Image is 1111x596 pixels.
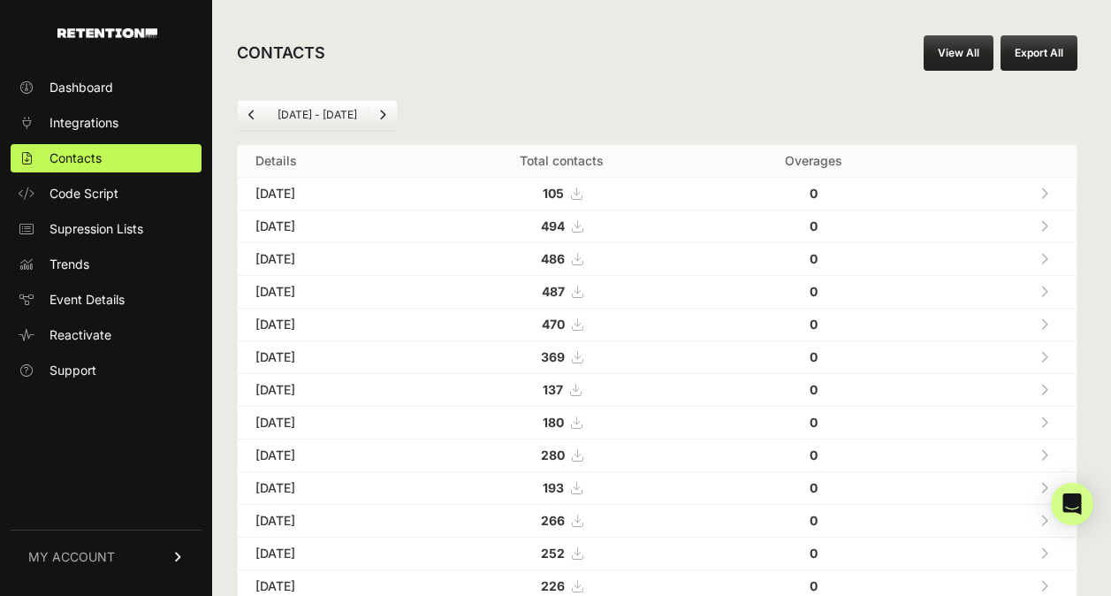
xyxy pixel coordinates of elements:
[11,321,202,349] a: Reactivate
[11,356,202,385] a: Support
[541,447,565,462] strong: 280
[49,220,143,238] span: Supression Lists
[542,317,582,332] a: 470
[810,317,818,332] strong: 0
[543,415,582,430] a: 180
[11,286,202,314] a: Event Details
[238,439,420,472] td: [DATE]
[541,578,582,593] a: 226
[810,284,818,299] strong: 0
[238,101,266,129] a: Previous
[49,149,102,167] span: Contacts
[420,145,703,178] th: Total contacts
[541,218,582,233] a: 494
[542,284,565,299] strong: 487
[49,291,125,309] span: Event Details
[1051,483,1093,525] div: Open Intercom Messenger
[810,415,818,430] strong: 0
[238,341,420,374] td: [DATE]
[543,186,582,201] a: 105
[543,186,564,201] strong: 105
[541,578,565,593] strong: 226
[704,145,924,178] th: Overages
[541,251,565,266] strong: 486
[810,480,818,495] strong: 0
[238,407,420,439] td: [DATE]
[238,210,420,243] td: [DATE]
[810,349,818,364] strong: 0
[238,178,420,210] td: [DATE]
[810,447,818,462] strong: 0
[266,108,368,122] li: [DATE] - [DATE]
[542,317,565,332] strong: 470
[810,218,818,233] strong: 0
[541,251,582,266] a: 486
[541,349,565,364] strong: 369
[238,374,420,407] td: [DATE]
[11,109,202,137] a: Integrations
[1001,35,1077,71] button: Export All
[810,186,818,201] strong: 0
[237,41,325,65] h2: CONTACTS
[238,538,420,570] td: [DATE]
[810,251,818,266] strong: 0
[541,513,565,528] strong: 266
[49,79,113,96] span: Dashboard
[238,505,420,538] td: [DATE]
[810,578,818,593] strong: 0
[541,513,582,528] a: 266
[11,215,202,243] a: Supression Lists
[541,447,582,462] a: 280
[810,382,818,397] strong: 0
[49,185,118,202] span: Code Script
[238,145,420,178] th: Details
[369,101,397,129] a: Next
[238,243,420,276] td: [DATE]
[28,548,115,566] span: MY ACCOUNT
[238,472,420,505] td: [DATE]
[11,144,202,172] a: Contacts
[543,382,581,397] a: 137
[49,114,118,132] span: Integrations
[543,382,563,397] strong: 137
[924,35,993,71] a: View All
[541,349,582,364] a: 369
[11,250,202,279] a: Trends
[542,284,582,299] a: 487
[238,309,420,341] td: [DATE]
[543,480,582,495] a: 193
[49,326,111,344] span: Reactivate
[57,28,157,38] img: Retention.com
[541,546,582,561] a: 252
[49,362,96,379] span: Support
[810,513,818,528] strong: 0
[11,180,202,208] a: Code Script
[238,276,420,309] td: [DATE]
[49,256,89,273] span: Trends
[541,546,565,561] strong: 252
[543,480,564,495] strong: 193
[543,415,564,430] strong: 180
[11,530,202,584] a: MY ACCOUNT
[810,546,818,561] strong: 0
[11,73,202,102] a: Dashboard
[541,218,565,233] strong: 494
